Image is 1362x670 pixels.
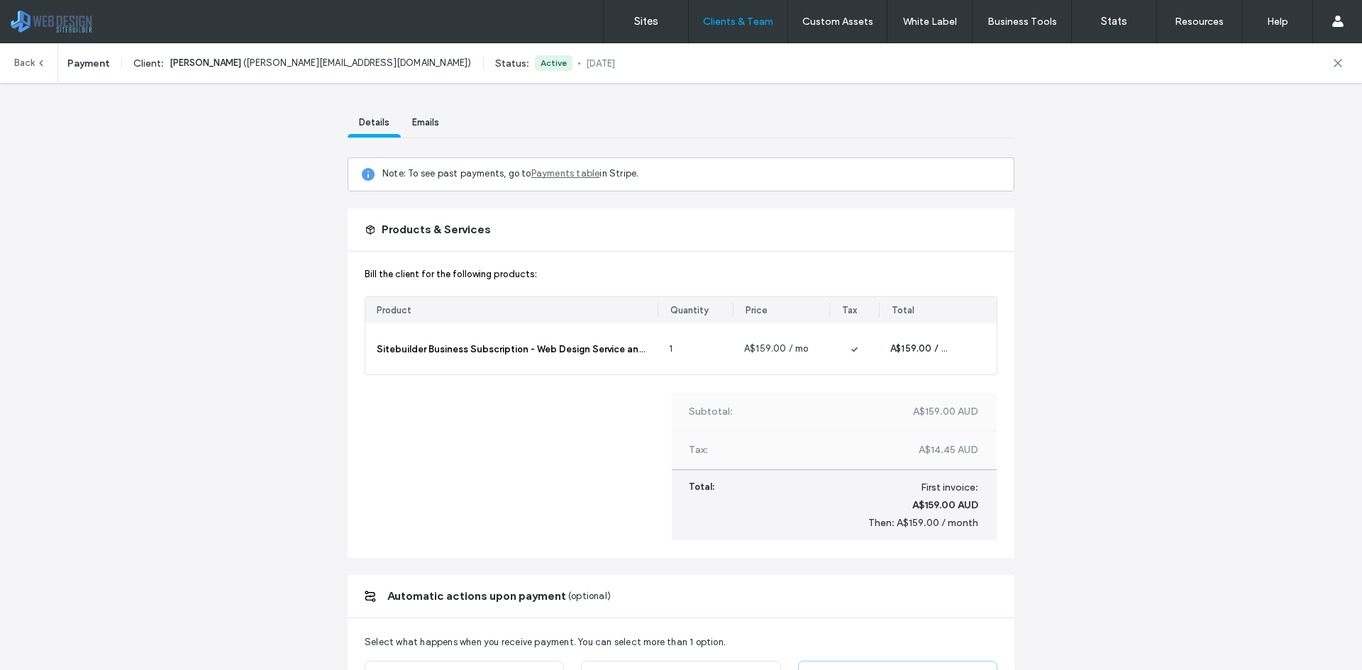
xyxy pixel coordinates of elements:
a: Back [14,43,46,83]
label: Clients & Team [703,16,773,28]
label: Help [1267,16,1288,28]
label: White Label [903,16,957,28]
span: (optional) [568,589,611,603]
div: Quantity [670,303,709,318]
div: Payment [67,57,110,69]
div: Client : [133,57,164,69]
span: Automatic actions upon payment [387,588,566,604]
label: Custom Assets [802,16,873,28]
span: 1 [669,343,672,354]
span: A$159.00 AUD [913,406,978,418]
div: Then: A$159.00 / month [868,517,978,529]
label: Business Tools [987,16,1057,28]
span: Note: To see past payments, go to in Stripe. [382,168,638,179]
span: Products & Services [382,222,491,238]
span: Emails [412,117,439,128]
a: Payments table [531,168,600,179]
span: A$159.00 / mo [744,343,809,354]
span: Sitebuilder Business Subscription - Web Design Service and Support [377,344,684,354]
div: Status: [495,57,529,69]
span: A$159.00 / mo [890,343,955,354]
div: [DATE] [586,58,615,69]
label: Sites [634,15,658,28]
div: Total [892,303,914,318]
span: Subtotal : [689,406,733,418]
label: Resources [1175,16,1224,28]
div: Active [541,57,567,69]
div: Tax [842,303,857,318]
span: [PERSON_NAME] [170,57,241,68]
span: Total : [689,481,714,492]
div: Price [746,303,768,318]
span: ( [PERSON_NAME][EMAIL_ADDRESS][DOMAIN_NAME] ) [243,57,472,68]
span: A$14.45 AUD [919,444,978,456]
div: A$159.00 AUD [912,499,978,511]
div: Product [377,303,411,318]
span: Help [32,10,61,23]
div: Bill the client for the following products: [365,269,997,279]
label: Stats [1101,15,1127,28]
span: Details [359,117,389,128]
span: Tax : [689,444,708,456]
div: First invoice: [921,481,978,493]
span: Select what happens when you receive payment. You can select more than 1 option. [365,637,726,647]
